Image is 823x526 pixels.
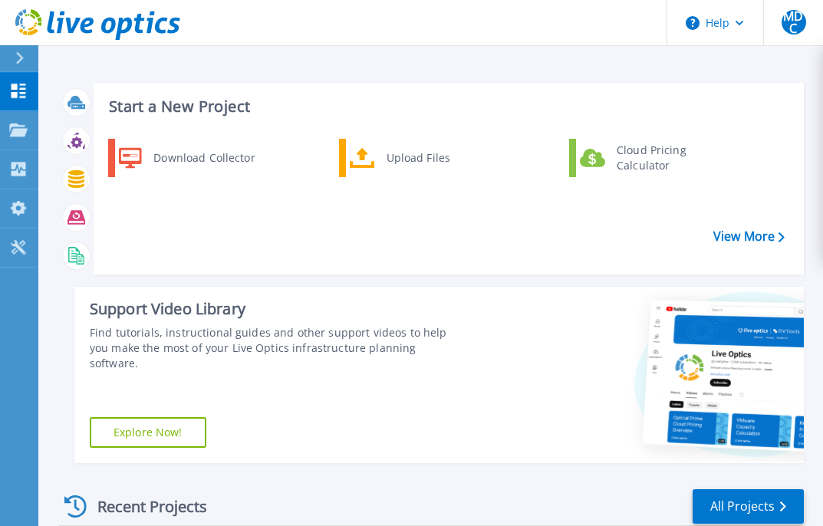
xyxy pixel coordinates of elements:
[109,98,784,115] h3: Start a New Project
[90,299,466,319] div: Support Video Library
[379,143,492,173] div: Upload Files
[609,143,723,173] div: Cloud Pricing Calculator
[90,325,466,371] div: Find tutorials, instructional guides and other support videos to help you make the most of your L...
[713,229,785,244] a: View More
[569,139,726,177] a: Cloud Pricing Calculator
[108,139,265,177] a: Download Collector
[339,139,496,177] a: Upload Files
[146,143,262,173] div: Download Collector
[90,417,206,448] a: Explore Now!
[782,10,806,35] span: MDC
[59,488,228,525] div: Recent Projects
[693,489,804,524] a: All Projects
